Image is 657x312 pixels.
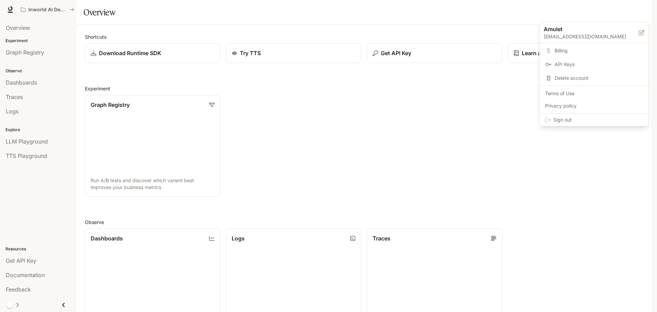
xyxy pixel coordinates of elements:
p: Amulet [544,25,628,33]
span: Delete account [555,75,643,82]
span: Sign out [553,116,643,123]
span: API Keys [555,61,643,68]
div: Sign out [540,114,648,126]
a: Privacy policy [541,100,647,112]
a: Terms of Use [541,87,647,100]
a: Billing [541,45,647,57]
div: Amulet[EMAIL_ADDRESS][DOMAIN_NAME] [540,22,648,43]
a: API Keys [541,58,647,71]
span: Privacy policy [545,102,643,109]
span: Billing [555,47,643,54]
div: Delete account [541,72,647,84]
span: Terms of Use [545,90,643,97]
p: [EMAIL_ADDRESS][DOMAIN_NAME] [544,33,639,40]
